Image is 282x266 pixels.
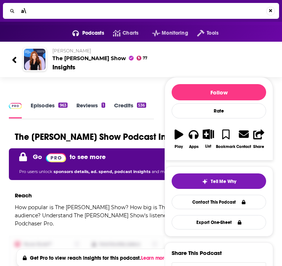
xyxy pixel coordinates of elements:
[52,48,91,53] span: [PERSON_NAME]
[216,144,235,149] div: Bookmark
[19,166,185,177] p: Pro users unlock and much more.
[52,48,270,62] h2: The [PERSON_NAME] Show
[3,3,279,19] div: Search...
[58,103,67,108] div: 963
[54,169,152,174] span: sponsors details, ad. spend, podcast insights
[114,102,146,118] a: Credits536
[143,27,188,39] button: open menu
[172,124,186,153] button: Play
[201,124,216,153] button: List
[172,84,266,100] button: Follow
[31,102,67,118] a: Episodes963
[104,27,138,39] a: Charts
[236,124,251,153] a: Contact
[24,49,45,70] img: The Kara Goldin Show
[172,195,266,209] a: Contact This Podcast
[70,153,106,161] p: to see more
[63,27,104,39] button: open menu
[236,144,251,149] div: Contact
[172,103,266,118] div: Rate
[188,27,219,39] button: open menu
[251,124,266,153] button: Share
[207,28,219,38] span: Tools
[18,5,266,17] input: Search...
[202,179,208,184] img: tell me why sparkle
[186,124,201,153] button: Apps
[82,28,104,38] span: Podcasts
[52,63,75,71] div: Insights
[46,153,66,162] img: Podchaser Pro
[30,255,169,261] h4: Get Pro to view reach insights for this podcast.
[172,173,266,189] button: tell me why sparkleTell Me Why
[9,203,241,228] p: How popular is The [PERSON_NAME] Show? How big is The [PERSON_NAME] Show's audience? Understand T...
[175,144,183,149] div: Play
[216,124,236,153] button: Bookmark
[137,103,146,108] div: 536
[15,131,190,142] h1: The [PERSON_NAME] Show Podcast Insights
[211,179,236,184] span: Tell Me Why
[162,28,188,38] span: Monitoring
[253,144,264,149] div: Share
[143,57,147,60] span: 77
[102,103,105,108] div: 1
[9,103,22,109] img: Podchaser Pro
[189,144,199,149] div: Apps
[33,153,42,161] p: Go
[172,249,222,256] h3: Share This Podcast
[15,192,32,199] h3: Reach
[205,144,211,149] div: List
[46,151,66,162] a: Pro website
[141,255,169,261] button: Learn more
[172,215,266,229] button: Export One-Sheet
[123,28,138,38] span: Charts
[76,102,105,118] a: Reviews1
